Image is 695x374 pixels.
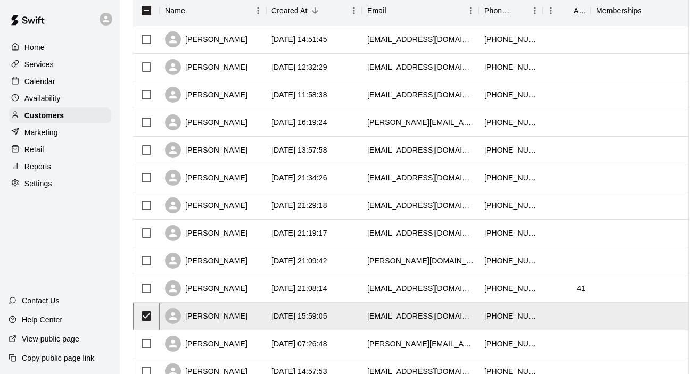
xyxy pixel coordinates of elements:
div: cjc092@gmail.com [367,311,474,321]
div: 2025-10-06 21:34:26 [271,172,327,183]
p: Calendar [24,76,55,87]
div: kyle@hyperdrivebio.com [367,338,474,349]
a: Reports [9,159,111,174]
button: Sort [308,3,322,18]
div: +19492304456 [484,145,537,155]
div: +19494134820 [484,62,537,72]
div: 41 [577,283,585,294]
button: Sort [642,3,657,18]
div: 2025-10-06 21:09:42 [271,255,327,266]
div: +19493008401 [484,34,537,45]
div: [PERSON_NAME] [165,308,247,324]
p: Contact Us [22,295,60,306]
div: [PERSON_NAME] [165,142,247,158]
p: Customers [24,110,64,121]
div: 2025-10-07 16:19:24 [271,117,327,128]
div: 2025-10-08 11:58:38 [271,89,327,100]
p: Help Center [22,314,62,325]
div: kpaikoff@yahoo.com [367,228,474,238]
div: 2025-10-06 21:29:18 [271,200,327,211]
p: Marketing [24,127,58,138]
p: Home [24,42,45,53]
div: 2025-10-05 07:26:48 [271,338,327,349]
div: 2025-10-08 14:51:45 [271,34,327,45]
div: +12018742328 [484,311,537,321]
div: +19499223190 [484,338,537,349]
div: [PERSON_NAME] [165,114,247,130]
div: +19492360949 [484,172,537,183]
button: Menu [527,3,543,19]
div: +15622083678 [484,200,537,211]
div: [PERSON_NAME] [165,336,247,352]
a: Marketing [9,124,111,140]
p: Settings [24,178,52,189]
button: Sort [559,3,574,18]
div: jgallo3125@gmail.com [367,62,474,72]
div: ryansauls15@gmail.com [367,283,474,294]
a: Calendar [9,73,111,89]
div: [PERSON_NAME] [165,225,247,241]
div: benfig54@gmail.com [367,200,474,211]
div: [PERSON_NAME] [165,197,247,213]
p: View public page [22,334,79,344]
div: [PERSON_NAME] [165,59,247,75]
button: Menu [543,3,559,19]
button: Sort [386,3,401,18]
div: dee.organizer@outlook.com [367,145,474,155]
p: Retail [24,144,44,155]
a: Settings [9,176,111,192]
button: Sort [512,3,527,18]
div: +19492126709 [484,89,537,100]
div: 2025-10-06 21:19:17 [271,228,327,238]
div: 2025-10-08 12:32:29 [271,62,327,72]
div: +19496143654 [484,117,537,128]
div: joyzheng22@gmail.com [367,34,474,45]
div: 2025-10-06 21:08:14 [271,283,327,294]
button: Sort [185,3,200,18]
a: Retail [9,142,111,157]
a: Customers [9,107,111,123]
div: [PERSON_NAME] [165,87,247,103]
div: 2025-10-06 15:59:05 [271,311,327,321]
a: Services [9,56,111,72]
p: Services [24,59,54,70]
div: bjanata@shimano.com [367,89,474,100]
p: Reports [24,161,51,172]
div: kellie.jean.k@gmail.com [367,117,474,128]
button: Menu [346,3,362,19]
a: Availability [9,90,111,106]
div: rudy.delao.baseball@gmail.com [367,255,474,266]
div: +17146862824 [484,283,537,294]
div: +19497018967 [484,255,537,266]
div: [PERSON_NAME] [165,280,247,296]
p: Availability [24,93,61,104]
div: [PERSON_NAME] [165,170,247,186]
div: [PERSON_NAME] [165,253,247,269]
div: [PERSON_NAME] [165,31,247,47]
button: Menu [250,3,266,19]
div: 2025-10-07 13:57:58 [271,145,327,155]
div: katjay2214@gmail.com [367,172,474,183]
button: Menu [463,3,479,19]
div: +17148516843 [484,228,537,238]
p: Copy public page link [22,353,94,363]
a: Home [9,39,111,55]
